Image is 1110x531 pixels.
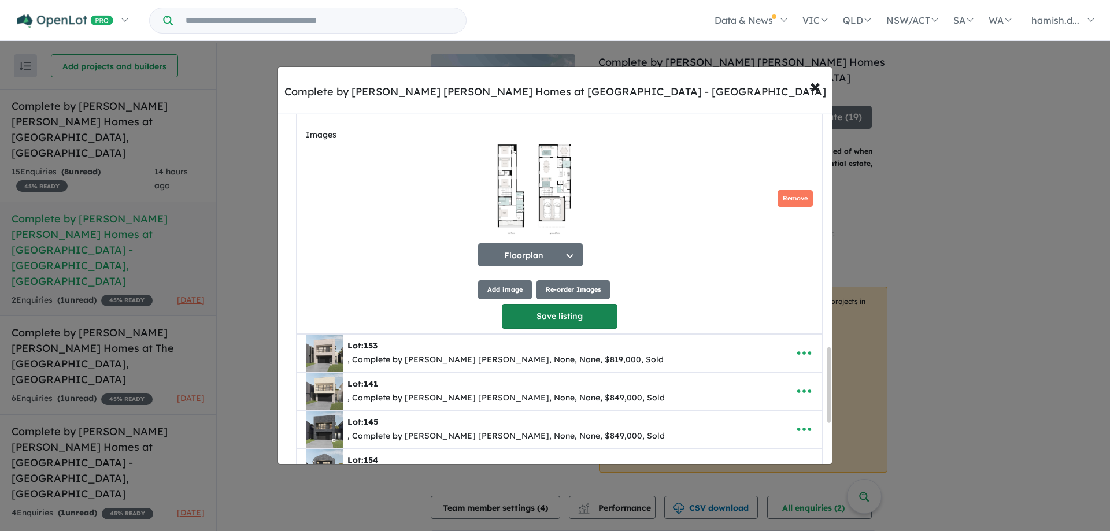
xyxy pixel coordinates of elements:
[284,84,826,99] div: Complete by [PERSON_NAME] [PERSON_NAME] Homes at [GEOGRAPHIC_DATA] - [GEOGRAPHIC_DATA]
[478,243,583,266] button: Floorplan
[478,280,532,299] button: Add image
[306,335,343,372] img: Complete%20by%20McDonald%20Jones%20Homes%20at%20Huntlee%20-%20North%20Rothbury%20-%20Lot%20153___...
[306,449,343,486] img: Complete%20by%20McDonald%20Jones%20Homes%20at%20Huntlee%20-%20North%20Rothbury%20-%20Lot%20154___...
[347,417,378,427] b: Lot:
[364,378,378,389] span: 141
[1031,14,1079,26] span: hamish.d...
[810,73,820,98] span: ×
[364,340,378,351] span: 153
[175,8,464,33] input: Try estate name, suburb, builder or developer
[347,455,378,465] b: Lot:
[347,353,664,367] div: , Complete by [PERSON_NAME] [PERSON_NAME], None, None, $819,000, Sold
[347,378,378,389] b: Lot:
[17,14,113,28] img: Openlot PRO Logo White
[778,190,813,207] button: Remove
[306,128,473,142] label: Images
[364,455,378,465] span: 154
[306,373,343,410] img: Complete%20by%20McDonald%20Jones%20Homes%20at%20Huntlee%20-%20North%20Rothbury%20-%20Lot%20141___...
[306,411,343,448] img: Complete%20by%20McDonald%20Jones%20Homes%20at%20Huntlee%20-%20North%20Rothbury%20-%20Lot%20145___...
[347,391,665,405] div: , Complete by [PERSON_NAME] [PERSON_NAME], None, None, $849,000, Sold
[478,125,589,241] img: Complete by McDonald Jones Homes at Huntlee - North Rothbury - Lot 149 Floorplan
[502,304,617,329] button: Save listing
[347,429,665,443] div: , Complete by [PERSON_NAME] [PERSON_NAME], None, None, $849,000, Sold
[536,280,610,299] button: Re-order Images
[364,417,378,427] span: 145
[347,340,378,351] b: Lot:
